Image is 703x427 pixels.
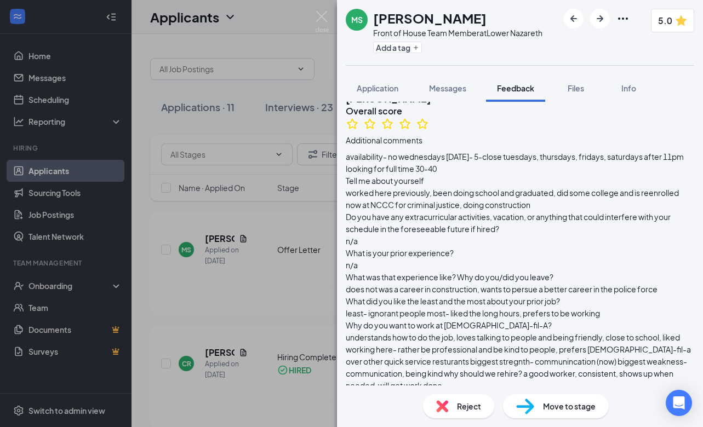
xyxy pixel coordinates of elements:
[346,211,694,235] div: Do you have any extracurricular activities, vacation, or anything that could interfere with your ...
[346,151,694,175] span: availability- no wednesdays [DATE]- 5-close tuesdays, thursdays, fridays, saturdays after 11pm lo...
[346,188,679,210] span: worked here previously, been doing school and graduated, did some college and is reenrolled now a...
[373,27,542,38] div: Front of House Team Member at Lower Nazareth
[346,236,358,246] span: n/a
[346,247,454,259] div: What is your prior experience?
[346,134,694,146] span: Additional comments
[666,390,692,416] div: Open Intercom Messenger
[457,400,481,412] span: Reject
[346,175,424,187] div: Tell me about yourself
[593,12,607,25] svg: ArrowRight
[416,117,429,130] svg: StarBorder
[567,12,580,25] svg: ArrowLeftNew
[621,83,636,93] span: Info
[373,9,487,27] h1: [PERSON_NAME]
[543,400,596,412] span: Move to stage
[346,295,560,307] div: What did you like the least and the most about your prior job?
[658,14,672,27] span: 5.0
[346,105,694,117] h3: Overall score
[616,12,630,25] svg: Ellipses
[346,260,358,270] span: n/a
[346,308,600,318] span: least- ignorant people most- liked the long hours, prefers to be working
[590,9,610,28] button: ArrowRight
[381,117,394,130] svg: StarBorder
[398,117,411,130] svg: StarBorder
[413,44,419,51] svg: Plus
[564,9,584,28] button: ArrowLeftNew
[357,83,398,93] span: Application
[568,83,584,93] span: Files
[497,83,534,93] span: Feedback
[363,117,376,130] svg: StarBorder
[351,14,363,25] div: MS
[346,332,691,390] span: understands how to do the job, loves talking to people and being friendly, close to school, liked...
[429,83,466,93] span: Messages
[373,42,422,53] button: PlusAdd a tag
[346,271,553,283] div: What was that experience like? Why do you/did you leave?
[346,284,658,294] span: does not was a career in construction, wants to persue a better career in the police force
[346,319,552,331] div: Why do you want to work at [DEMOGRAPHIC_DATA]-fil-A?
[346,117,359,130] svg: StarBorder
